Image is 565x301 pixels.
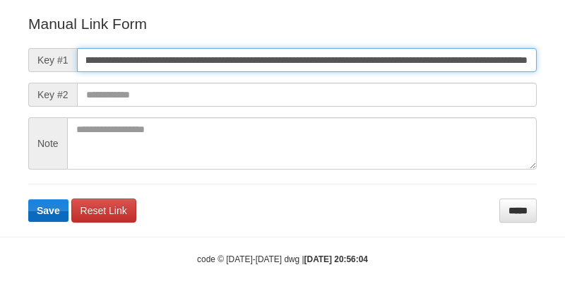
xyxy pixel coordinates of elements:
span: Reset Link [81,205,127,216]
button: Save [28,199,69,222]
span: Save [37,205,60,216]
small: code © [DATE]-[DATE] dwg | [197,254,368,264]
span: Key #2 [28,83,77,107]
a: Reset Link [71,199,136,223]
p: Manual Link Form [28,13,537,34]
span: Note [28,117,67,170]
span: Key #1 [28,48,77,72]
strong: [DATE] 20:56:04 [304,254,368,264]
